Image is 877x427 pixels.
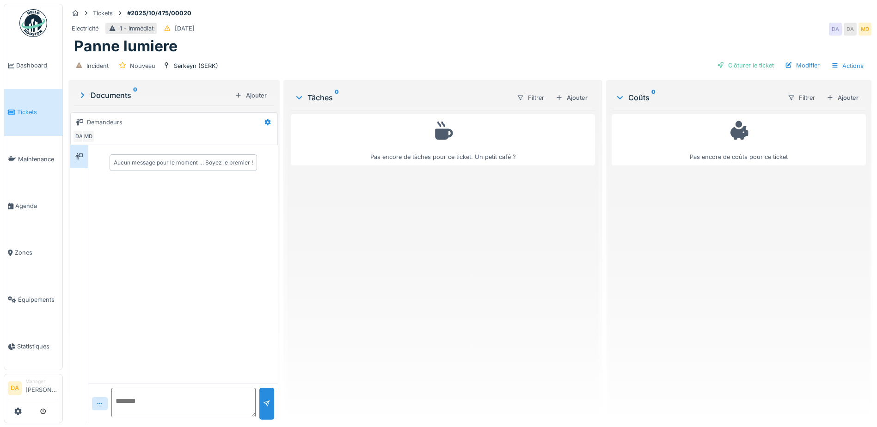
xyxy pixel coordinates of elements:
[82,130,95,143] div: MD
[87,118,123,127] div: Demandeurs
[15,201,59,210] span: Agenda
[552,91,591,104] div: Ajouter
[4,42,62,89] a: Dashboard
[18,155,59,164] span: Maintenance
[335,92,339,103] sup: 0
[93,9,113,18] div: Tickets
[829,23,842,36] div: DA
[86,61,109,70] div: Incident
[123,9,195,18] strong: #2025/10/475/00020
[4,323,62,370] a: Statistiques
[297,118,589,161] div: Pas encore de tâches pour ce ticket. Un petit café ?
[4,276,62,323] a: Équipements
[18,295,59,304] span: Équipements
[19,9,47,37] img: Badge_color-CXgf-gQk.svg
[25,378,59,398] li: [PERSON_NAME]
[4,183,62,229] a: Agenda
[74,37,178,55] h1: Panne lumiere
[827,59,868,73] div: Actions
[130,61,155,70] div: Nouveau
[231,89,270,102] div: Ajouter
[513,91,548,104] div: Filtrer
[859,23,871,36] div: MD
[615,92,780,103] div: Coûts
[133,90,137,101] sup: 0
[114,159,253,167] div: Aucun message pour le moment … Soyez le premier !
[16,61,59,70] span: Dashboard
[174,61,218,70] div: Serkeyn (SERK)
[78,90,231,101] div: Documents
[618,118,860,161] div: Pas encore de coûts pour ce ticket
[8,381,22,395] li: DA
[15,248,59,257] span: Zones
[72,24,98,33] div: Electricité
[8,378,59,400] a: DA Manager[PERSON_NAME]
[4,136,62,183] a: Maintenance
[175,24,195,33] div: [DATE]
[4,229,62,276] a: Zones
[784,91,819,104] div: Filtrer
[781,59,823,72] div: Modifier
[844,23,857,36] div: DA
[17,342,59,351] span: Statistiques
[17,108,59,116] span: Tickets
[73,130,86,143] div: DA
[294,92,509,103] div: Tâches
[713,59,778,72] div: Clôturer le ticket
[651,92,656,103] sup: 0
[25,378,59,385] div: Manager
[4,89,62,135] a: Tickets
[823,91,862,104] div: Ajouter
[120,24,153,33] div: 1 - Immédiat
